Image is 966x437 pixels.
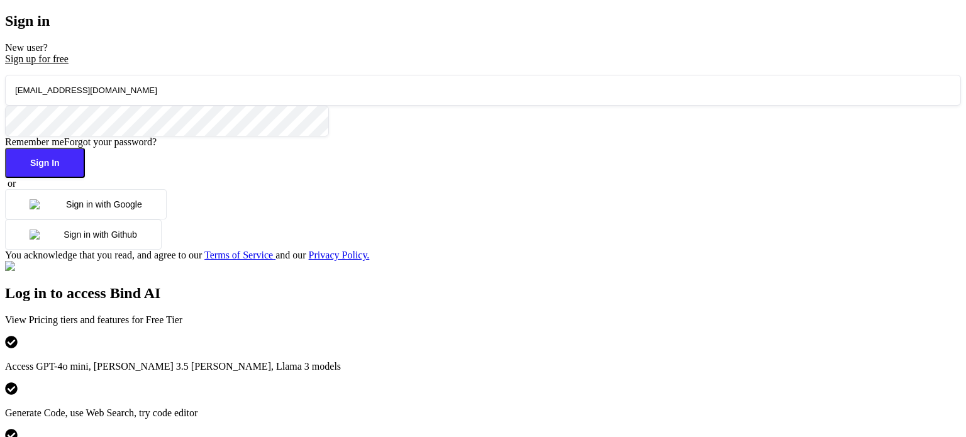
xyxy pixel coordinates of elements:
[5,250,961,261] div: You acknowledge that you read, and agree to our and our
[5,285,961,302] h2: Log in to access Bind AI
[5,136,64,147] span: Remember me
[309,250,370,260] a: Privacy Policy.
[5,189,167,219] button: Sign in with Google
[30,199,66,209] img: google
[64,136,157,147] span: Forgot your password?
[5,219,162,250] button: Sign in with Github
[5,261,68,272] img: Bind AI logo
[5,407,961,419] p: Generate Code, use Web Search, try code editor
[5,42,961,65] p: New user?
[5,75,961,106] input: Login or Email
[5,53,961,65] div: Sign up for free
[30,230,64,240] img: github
[5,314,58,325] span: View Pricing
[5,13,961,30] h2: Sign in
[204,250,275,260] a: Terms of Service
[5,148,85,178] button: Sign In
[5,314,961,326] p: tiers and features for Free Tier
[8,178,16,189] span: or
[5,361,961,372] p: Access GPT-4o mini, [PERSON_NAME] 3.5 [PERSON_NAME], Llama 3 models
